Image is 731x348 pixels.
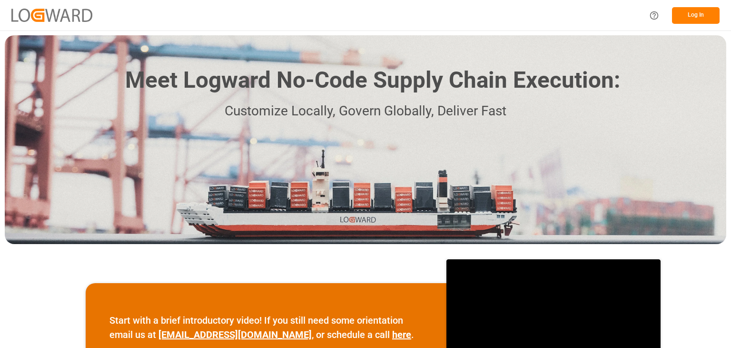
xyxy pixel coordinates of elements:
p: Start with a brief introductory video! If you still need some orientation email us at , or schedu... [109,313,423,342]
a: here [392,329,411,340]
a: [EMAIL_ADDRESS][DOMAIN_NAME] [158,329,312,340]
button: Help Center [643,5,665,26]
h1: Meet Logward No-Code Supply Chain Execution: [125,63,620,97]
img: Logward_new_orange.png [11,9,92,21]
button: Log In [672,7,720,24]
p: Customize Locally, Govern Globally, Deliver Fast [111,101,620,122]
